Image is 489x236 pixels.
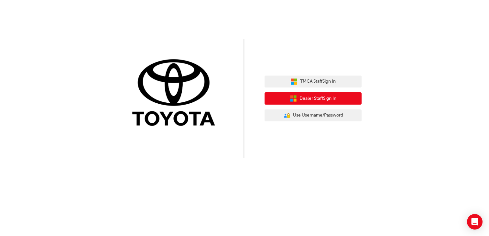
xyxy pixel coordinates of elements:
button: Dealer StaffSign In [265,92,362,105]
span: TMCA Staff Sign In [300,78,336,85]
img: Trak [127,58,224,129]
button: TMCA StaffSign In [265,76,362,88]
span: Dealer Staff Sign In [299,95,336,102]
div: Open Intercom Messenger [467,214,483,230]
button: Use Username/Password [265,109,362,122]
span: Use Username/Password [293,112,343,119]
